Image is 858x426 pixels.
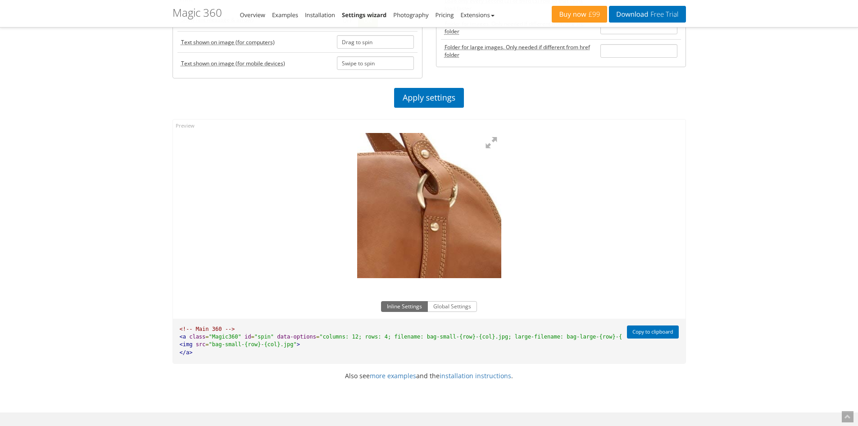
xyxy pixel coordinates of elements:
span: "columns: 12; rows: 4; filename: bag-small-{row}-{col}.jpg; large-filename: bag-large-{row}-{col}... [319,334,651,340]
span: "Magic360" [209,334,241,340]
acronym: mobile-hint-text [181,60,285,67]
span: data-options [277,334,316,340]
a: Photography [393,11,428,19]
a: installation instructions [440,371,511,380]
button: Copy to clipboard [627,325,678,339]
acronym: hint-text [181,38,275,46]
a: Overview [240,11,265,19]
a: Extensions [460,11,494,19]
span: = [316,334,319,340]
span: src [196,341,206,348]
button: Inline Settings [381,301,428,312]
a: Pricing [435,11,454,19]
a: Examples [272,11,298,19]
p: Also see and the . [166,371,693,381]
span: id [245,334,251,340]
acronym: large-filepath [445,43,593,59]
a: DownloadFree Trial [609,6,685,23]
span: "spin" [254,334,274,340]
a: more examples [370,371,416,380]
a: Buy now£99 [552,6,607,23]
button: Global Settings [427,301,477,312]
acronym: filepath [445,20,593,35]
span: = [251,334,254,340]
span: = [205,334,209,340]
span: <img [180,341,193,348]
span: = [205,341,209,348]
span: <a [180,334,186,340]
span: > [297,341,300,348]
a: Settings wizard [342,11,386,19]
h1: Magic 360 [173,7,222,18]
span: </a> [180,349,193,356]
span: Free Trial [648,11,678,18]
span: £99 [586,11,600,18]
a: Apply settings [394,88,464,108]
a: Installation [305,11,335,19]
span: "bag-small-{row}-{col}.jpg" [209,341,297,348]
span: class [189,334,205,340]
span: <!-- Main 360 --> [180,326,235,332]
